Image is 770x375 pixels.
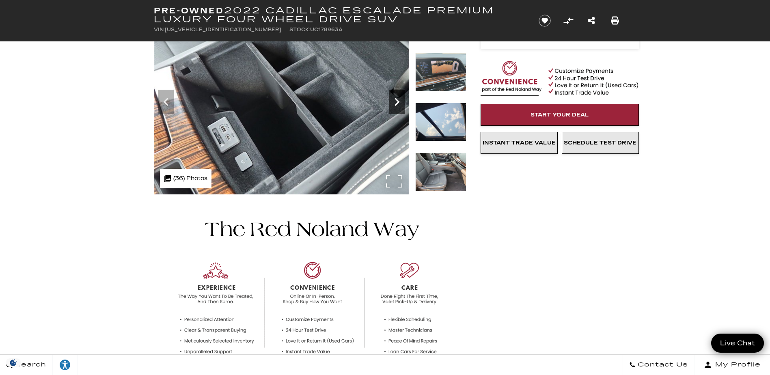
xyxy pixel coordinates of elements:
[160,169,211,188] div: (36) Photos
[389,90,405,114] div: Next
[695,355,770,375] button: Open user profile menu
[13,359,46,371] span: Search
[154,6,224,15] strong: Pre-Owned
[588,15,595,26] a: Share this Pre-Owned 2022 Cadillac Escalade Premium Luxury Four Wheel Drive SUV
[4,358,23,367] section: Click to Open Cookie Consent Modal
[158,90,174,114] div: Previous
[289,27,310,32] span: Stock:
[481,132,558,154] a: Instant Trade Value
[481,104,639,126] a: Start Your Deal
[154,27,165,32] span: VIN:
[483,140,556,146] span: Instant Trade Value
[53,359,77,371] div: Explore your accessibility options
[531,112,589,118] span: Start Your Deal
[712,359,761,371] span: My Profile
[415,153,466,191] img: Used 2022 Black Raven Cadillac Premium Luxury image 22
[310,27,343,32] span: UC178963A
[711,334,764,353] a: Live Chat
[562,132,639,154] a: Schedule Test Drive
[623,355,695,375] a: Contact Us
[536,14,554,27] button: Save vehicle
[716,338,759,348] span: Live Chat
[4,358,23,367] img: Opt-Out Icon
[636,359,688,371] span: Contact Us
[154,6,525,24] h1: 2022 Cadillac Escalade Premium Luxury Four Wheel Drive SUV
[611,15,619,26] a: Print this Pre-Owned 2022 Cadillac Escalade Premium Luxury Four Wheel Drive SUV
[415,53,466,91] img: Used 2022 Black Raven Cadillac Premium Luxury image 20
[154,3,409,194] img: Used 2022 Black Raven Cadillac Premium Luxury image 19
[415,103,466,141] img: Used 2022 Black Raven Cadillac Premium Luxury image 21
[165,27,281,32] span: [US_VEHICLE_IDENTIFICATION_NUMBER]
[564,140,636,146] span: Schedule Test Drive
[53,355,78,375] a: Explore your accessibility options
[562,15,574,27] button: Compare Vehicle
